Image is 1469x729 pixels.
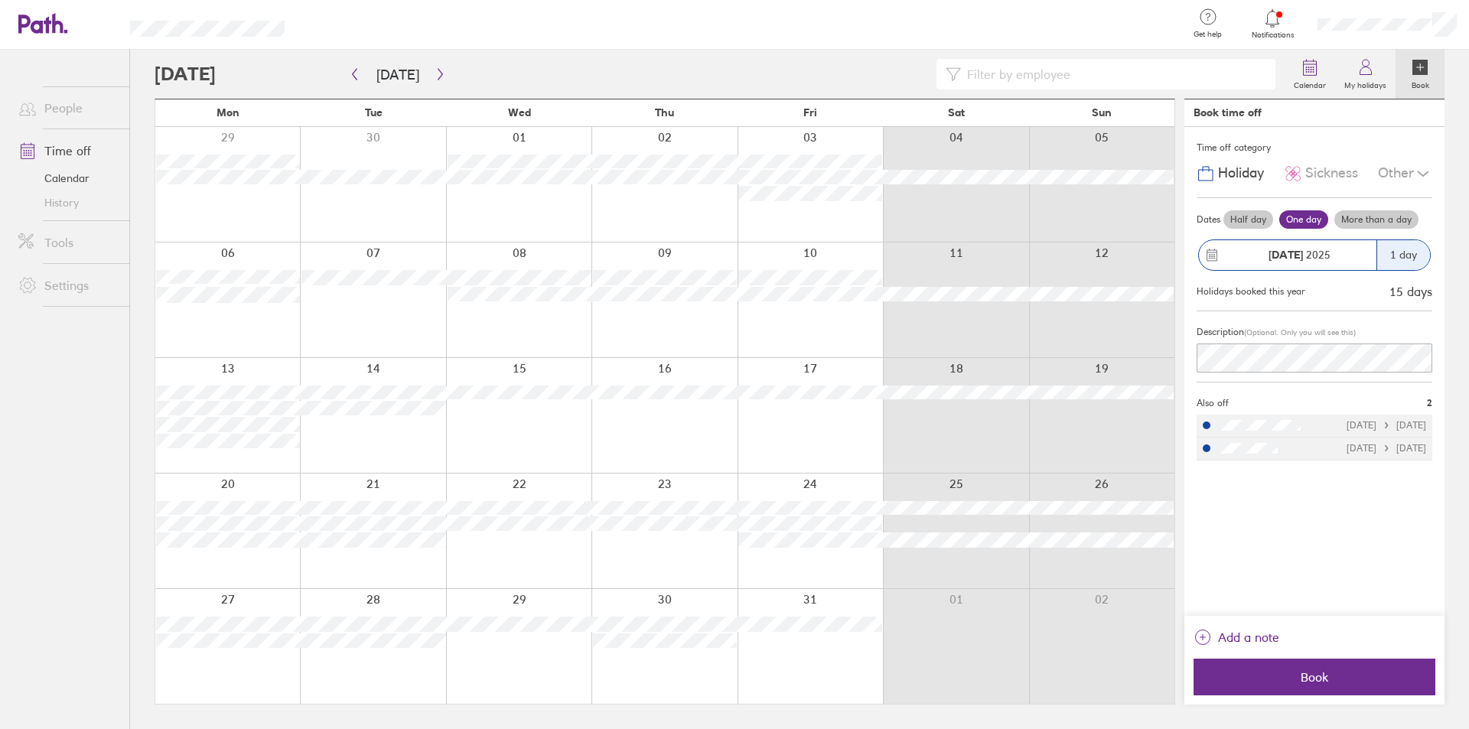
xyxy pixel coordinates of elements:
[6,270,129,301] a: Settings
[1248,8,1298,40] a: Notifications
[1248,31,1298,40] span: Notifications
[364,62,432,87] button: [DATE]
[365,106,383,119] span: Tue
[1092,106,1112,119] span: Sun
[217,106,239,119] span: Mon
[1285,50,1335,99] a: Calendar
[1376,240,1430,270] div: 1 day
[1285,76,1335,90] label: Calendar
[1347,420,1426,431] div: [DATE] [DATE]
[1335,76,1396,90] label: My holidays
[1223,210,1273,229] label: Half day
[6,93,129,123] a: People
[1194,106,1262,119] div: Book time off
[1218,165,1264,181] span: Holiday
[6,166,129,190] a: Calendar
[6,190,129,215] a: History
[1197,136,1432,159] div: Time off category
[1218,625,1279,649] span: Add a note
[1204,670,1425,684] span: Book
[1269,248,1303,262] strong: [DATE]
[1335,50,1396,99] a: My holidays
[1194,659,1435,695] button: Book
[1305,165,1358,181] span: Sickness
[1194,625,1279,649] button: Add a note
[1396,50,1445,99] a: Book
[1183,30,1233,39] span: Get help
[803,106,817,119] span: Fri
[948,106,965,119] span: Sat
[1197,398,1229,408] span: Also off
[1197,326,1244,337] span: Description
[1402,76,1438,90] label: Book
[1427,398,1432,408] span: 2
[6,227,129,258] a: Tools
[508,106,531,119] span: Wed
[1347,443,1426,454] div: [DATE] [DATE]
[961,60,1266,89] input: Filter by employee
[1197,286,1305,297] div: Holidays booked this year
[1378,159,1432,188] div: Other
[1279,210,1328,229] label: One day
[1244,327,1356,337] span: (Optional. Only you will see this)
[1269,249,1331,261] span: 2025
[1334,210,1419,229] label: More than a day
[1197,214,1220,225] span: Dates
[6,135,129,166] a: Time off
[655,106,674,119] span: Thu
[1389,285,1432,298] div: 15 days
[1197,232,1432,278] button: [DATE] 20251 day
